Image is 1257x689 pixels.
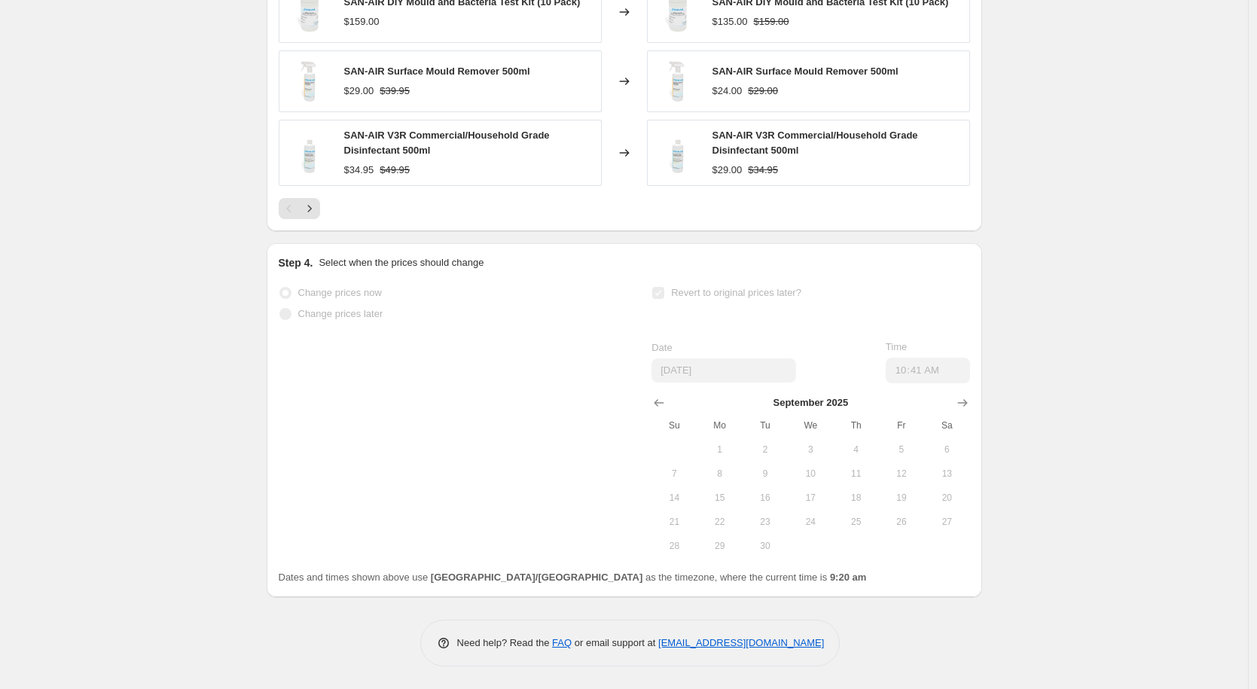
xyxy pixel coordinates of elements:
div: $159.00 [344,14,380,29]
img: Surface-Mould-Remover-500ml_80x.png [287,59,332,104]
input: 12:00 [886,358,970,383]
div: $34.95 [344,163,374,178]
button: Thursday September 11 2025 [833,462,878,486]
span: 21 [657,516,691,528]
th: Wednesday [788,413,833,437]
span: 27 [930,516,963,528]
span: 12 [885,468,918,480]
strike: $159.00 [754,14,789,29]
button: Saturday September 20 2025 [924,486,969,510]
span: 19 [885,492,918,504]
p: Select when the prices should change [319,255,484,270]
span: Dates and times shown above use as the timezone, where the current time is [279,572,867,583]
span: 23 [749,516,782,528]
strike: $39.95 [380,84,410,99]
button: Thursday September 4 2025 [833,437,878,462]
div: $29.00 [344,84,374,99]
button: Show next month, October 2025 [952,392,973,413]
span: We [794,419,827,431]
button: Friday September 26 2025 [879,510,924,534]
button: Saturday September 13 2025 [924,462,969,486]
span: 28 [657,540,691,552]
h2: Step 4. [279,255,313,270]
button: Monday September 15 2025 [697,486,743,510]
span: 1 [703,444,737,456]
b: [GEOGRAPHIC_DATA]/[GEOGRAPHIC_DATA] [431,572,642,583]
button: Tuesday September 9 2025 [743,462,788,486]
img: Disinfectant-500ml-FINAL-no-trigger_80x.png [287,130,332,175]
th: Monday [697,413,743,437]
strike: $49.95 [380,163,410,178]
span: 24 [794,516,827,528]
a: FAQ [552,637,572,648]
button: Monday September 29 2025 [697,534,743,558]
span: 3 [794,444,827,456]
button: Sunday September 14 2025 [651,486,697,510]
span: 15 [703,492,737,504]
span: SAN-AIR Surface Mould Remover 500ml [712,66,899,77]
span: Th [839,419,872,431]
span: Change prices later [298,308,383,319]
span: 22 [703,516,737,528]
button: Tuesday September 2 2025 [743,437,788,462]
img: Disinfectant-500ml-FINAL-no-trigger_80x.png [655,130,700,175]
span: 9 [749,468,782,480]
span: 11 [839,468,872,480]
button: Monday September 1 2025 [697,437,743,462]
span: 17 [794,492,827,504]
span: Mo [703,419,737,431]
span: 7 [657,468,691,480]
th: Saturday [924,413,969,437]
span: 18 [839,492,872,504]
strike: $29.00 [748,84,778,99]
span: Need help? Read the [457,637,553,648]
button: Friday September 12 2025 [879,462,924,486]
span: Date [651,342,672,353]
div: $135.00 [712,14,748,29]
button: Sunday September 7 2025 [651,462,697,486]
button: Tuesday September 16 2025 [743,486,788,510]
th: Tuesday [743,413,788,437]
span: Fr [885,419,918,431]
span: Change prices now [298,287,382,298]
span: 8 [703,468,737,480]
span: 6 [930,444,963,456]
span: 29 [703,540,737,552]
button: Monday September 22 2025 [697,510,743,534]
nav: Pagination [279,198,320,219]
button: Sunday September 21 2025 [651,510,697,534]
button: Tuesday September 23 2025 [743,510,788,534]
button: Friday September 5 2025 [879,437,924,462]
button: Monday September 8 2025 [697,462,743,486]
span: 5 [885,444,918,456]
span: Sa [930,419,963,431]
span: 2 [749,444,782,456]
th: Thursday [833,413,878,437]
span: Su [657,419,691,431]
button: Wednesday September 3 2025 [788,437,833,462]
button: Sunday September 28 2025 [651,534,697,558]
span: 30 [749,540,782,552]
span: 16 [749,492,782,504]
input: 8/29/2025 [651,358,796,383]
img: Surface-Mould-Remover-500ml_80x.png [655,59,700,104]
span: 13 [930,468,963,480]
button: Show previous month, August 2025 [648,392,670,413]
span: SAN-AIR V3R Commercial/Household Grade Disinfectant 500ml [344,130,550,156]
button: Friday September 19 2025 [879,486,924,510]
span: 10 [794,468,827,480]
div: $29.00 [712,163,743,178]
span: 20 [930,492,963,504]
span: Tu [749,419,782,431]
span: Revert to original prices later? [671,287,801,298]
th: Friday [879,413,924,437]
button: Wednesday September 17 2025 [788,486,833,510]
a: [EMAIL_ADDRESS][DOMAIN_NAME] [658,637,824,648]
button: Thursday September 25 2025 [833,510,878,534]
span: or email support at [572,637,658,648]
strike: $34.95 [748,163,778,178]
span: 25 [839,516,872,528]
span: SAN-AIR V3R Commercial/Household Grade Disinfectant 500ml [712,130,918,156]
span: Time [886,341,907,352]
button: Next [299,198,320,219]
